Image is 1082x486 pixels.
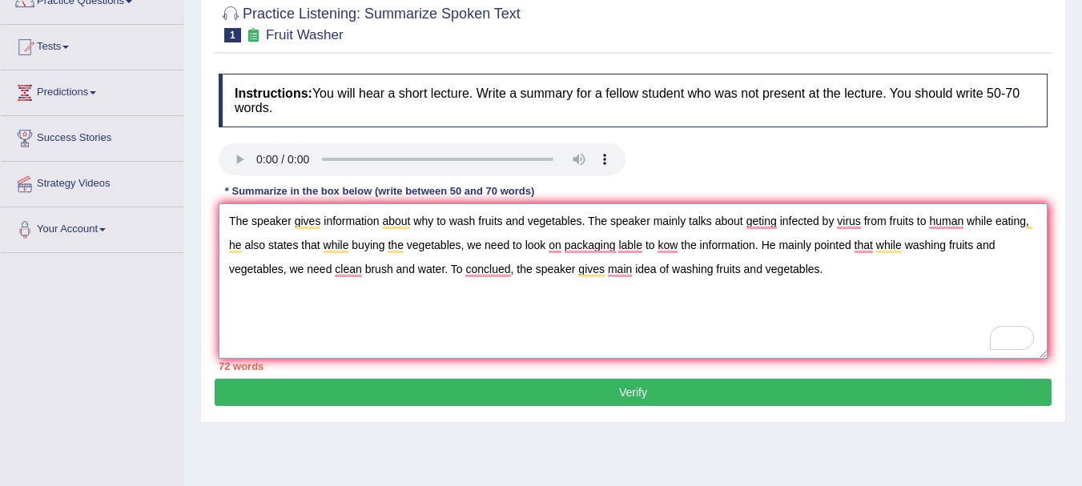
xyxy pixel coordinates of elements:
small: Exam occurring question [245,28,262,43]
a: Success Stories [1,116,183,156]
a: Strategy Videos [1,162,183,202]
a: Predictions [1,70,183,110]
textarea: To enrich screen reader interactions, please activate Accessibility in Grammarly extension settings [219,203,1048,359]
div: * Summarize in the box below (write between 50 and 70 words) [219,183,541,199]
div: 72 words [219,359,1048,374]
a: Your Account [1,207,183,247]
button: Verify [215,379,1052,406]
small: Fruit Washer [266,27,344,42]
h2: Practice Listening: Summarize Spoken Text [219,2,521,42]
b: Instructions: [235,86,312,100]
a: Tests [1,25,183,65]
span: 1 [224,28,241,42]
h4: You will hear a short lecture. Write a summary for a fellow student who was not present at the le... [219,74,1048,127]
